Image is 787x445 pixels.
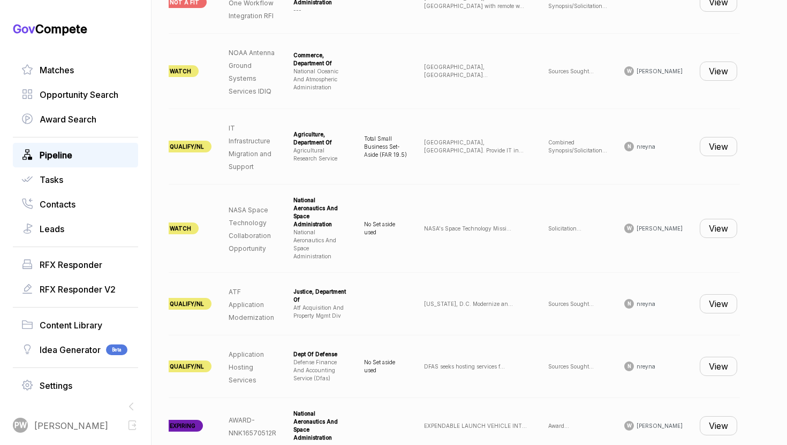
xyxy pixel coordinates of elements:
[229,288,274,321] span: ATF Application Modernization
[548,300,607,308] p: Sources Sought ...
[34,419,108,432] span: [PERSON_NAME]
[424,225,531,233] p: NASA's Space Technology Missi ...
[424,300,531,308] p: [US_STATE], D.C. Modernize an ...
[293,51,347,67] div: commerce, department of
[229,124,271,171] span: IT Infrastructure Migration and Support
[40,113,96,126] span: Award Search
[229,206,271,252] span: NASA Space Technology Collaboration Opportunity
[21,319,130,332] a: Content Library
[293,131,347,147] div: agriculture, department of
[21,88,130,101] a: Opportunity Search
[637,422,683,430] span: [PERSON_NAME]
[21,258,130,271] a: RFX Responder
[21,113,130,126] a: Award Search
[21,149,130,162] a: Pipeline
[21,198,130,211] a: Contacts
[364,135,407,159] p: Total Small Business Set-Aside (FAR 19.5)
[293,147,347,163] div: agricultural research service
[40,258,102,271] span: RFX Responder
[637,300,655,308] span: nreyna
[229,49,275,95] span: NOAA Antenna Ground Systems Services IDIQ
[627,143,631,150] span: N
[548,363,607,371] p: Sources Sought ...
[700,294,737,313] button: View
[627,225,632,232] span: W
[637,143,655,151] span: nreyna
[40,198,75,211] span: Contacts
[424,139,531,155] p: [GEOGRAPHIC_DATA], [GEOGRAPHIC_DATA]. Provide IT in ...
[637,363,655,371] span: nreyna
[21,64,130,76] a: Matches
[229,350,264,384] span: Application Hosting Services
[627,422,632,429] span: W
[700,219,737,238] button: View
[424,363,531,371] p: DFAS seeks hosting services f ...
[364,358,407,374] p: No Set aside used
[40,319,102,332] span: Content Library
[162,360,211,372] span: QUALIFY/NL
[627,300,631,308] span: N
[293,410,347,442] div: national aeronautics and space administration
[162,298,211,310] span: QUALIFY/NL
[162,65,199,77] span: WATCH
[40,149,72,162] span: Pipeline
[40,283,116,296] span: RFX Responder V2
[162,420,203,432] span: EXPIRING
[106,344,127,355] span: Beta
[637,67,683,75] span: [PERSON_NAME]
[162,141,211,152] span: QUALIFY/NL
[700,62,737,81] button: View
[548,139,607,155] p: Combined Synopsis/Solicitation ...
[40,223,64,235] span: Leads
[293,67,347,91] div: national oceanic and atmospheric administration
[21,379,130,392] a: Settings
[229,416,276,437] span: AWARD-NNK16570512R
[700,137,737,156] button: View
[637,225,683,233] span: [PERSON_NAME]
[627,67,632,75] span: W
[293,228,347,260] div: national aeronautics and space administration
[293,288,347,304] div: justice, department of
[40,379,72,392] span: Settings
[13,22,35,36] span: Gov
[21,173,130,186] a: Tasks
[700,357,737,376] button: View
[40,88,118,101] span: Opportunity Search
[21,343,130,356] a: Idea GeneratorBeta
[21,283,130,296] a: RFX Responder V2
[293,358,347,382] div: defense finance and accounting service (dfas)
[548,422,607,430] p: Award ...
[40,64,74,76] span: Matches
[293,304,347,320] div: atf acquisition and property mgmt div
[293,196,347,228] div: national aeronautics and space administration
[40,343,101,356] span: Idea Generator
[293,6,347,14] div: ---
[548,225,607,233] p: Solicitation ...
[627,363,631,370] span: N
[162,223,199,234] span: WATCH
[40,173,63,186] span: Tasks
[293,350,347,358] div: dept of defense
[548,67,607,75] p: Sources Sought ...
[364,220,407,236] p: No Set aside used
[424,422,531,430] p: EXPENDABLE LAUNCH VEHICLE INT ...
[424,63,531,79] p: [GEOGRAPHIC_DATA], [GEOGRAPHIC_DATA] ...
[21,223,130,235] a: Leads
[14,420,27,431] span: PW
[13,21,138,36] h1: Compete
[700,416,737,435] button: View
